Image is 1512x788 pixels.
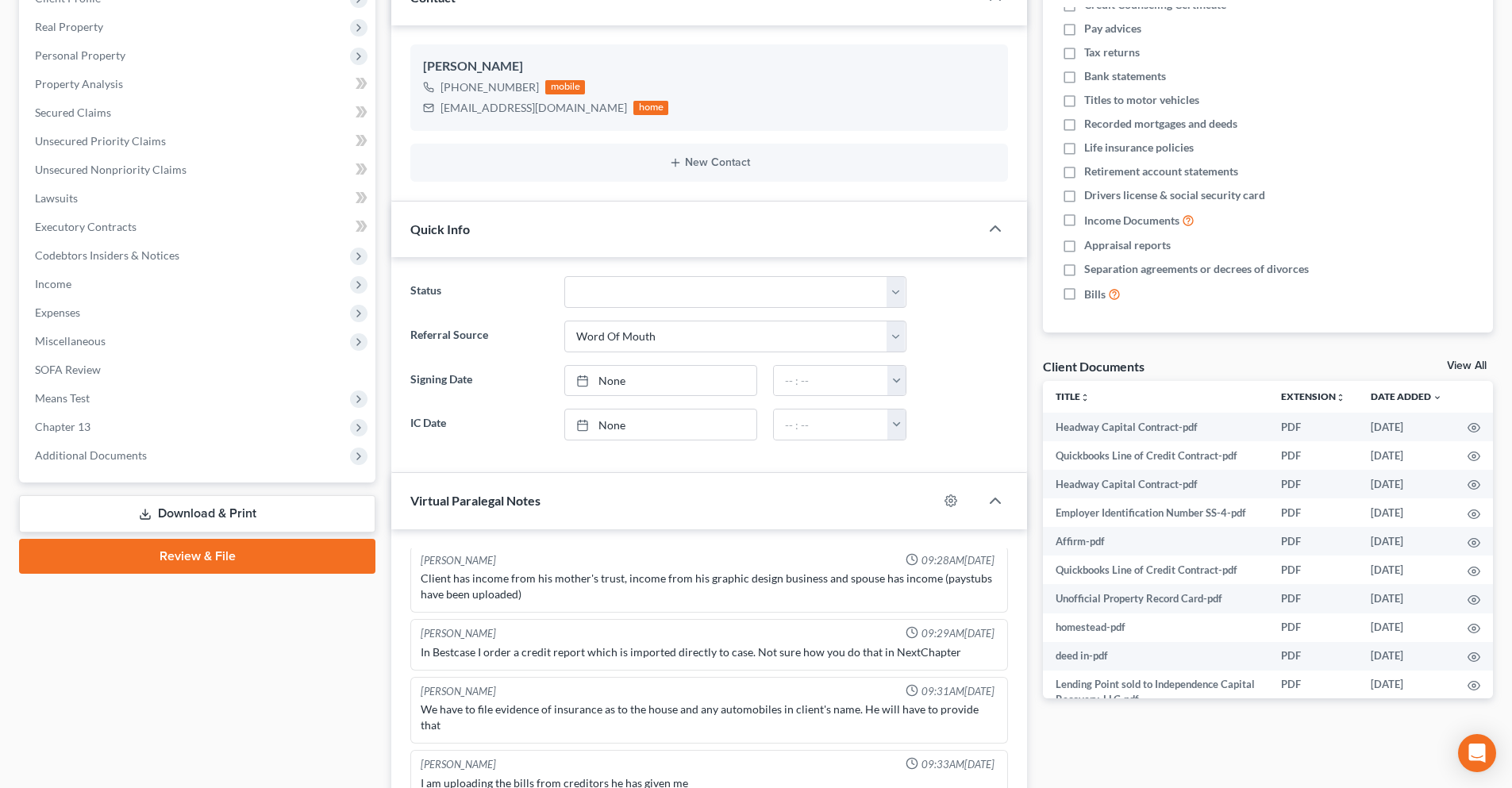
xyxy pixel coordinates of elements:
[410,221,470,236] span: Quick Info
[1358,527,1455,555] td: [DATE]
[35,106,111,119] span: Secured Claims
[1084,261,1309,277] span: Separation agreements or decrees of divorces
[1084,163,1238,179] span: Retirement account statements
[19,495,375,532] a: Download & Print
[1084,213,1179,229] span: Income Documents
[22,184,375,213] a: Lawsuits
[565,366,756,396] a: None
[19,539,375,574] a: Review & File
[421,626,496,641] div: [PERSON_NAME]
[1268,413,1358,441] td: PDF
[421,644,998,660] div: In Bestcase I order a credit report which is imported directly to case. Not sure how you do that ...
[35,420,90,433] span: Chapter 13
[1268,555,1358,584] td: PDF
[1268,613,1358,642] td: PDF
[565,409,756,440] a: None
[1043,358,1145,375] div: Client Documents
[633,101,668,115] div: home
[1358,642,1455,671] td: [DATE]
[35,277,71,290] span: Income
[22,213,375,241] a: Executory Contracts
[1358,470,1455,498] td: [DATE]
[22,70,375,98] a: Property Analysis
[1084,286,1106,302] span: Bills
[1268,470,1358,498] td: PDF
[1358,671,1455,714] td: [DATE]
[1084,44,1140,60] span: Tax returns
[921,626,995,641] span: 09:29AM[DATE]
[421,757,496,772] div: [PERSON_NAME]
[1084,68,1166,84] span: Bank statements
[423,57,995,76] div: [PERSON_NAME]
[1084,140,1194,156] span: Life insurance policies
[1043,671,1268,714] td: Lending Point sold to Independence Capital Recovery, LLC-pdf
[1268,584,1358,613] td: PDF
[545,80,585,94] div: mobile
[1433,393,1442,402] i: expand_more
[35,248,179,262] span: Codebtors Insiders & Notices
[1043,642,1268,671] td: deed in-pdf
[441,100,627,116] div: [EMAIL_ADDRESS][DOMAIN_NAME]
[402,321,556,352] label: Referral Source
[1080,393,1090,402] i: unfold_more
[921,757,995,772] span: 09:33AM[DATE]
[1084,116,1237,132] span: Recorded mortgages and deeds
[410,493,541,508] span: Virtual Paralegal Notes
[1043,555,1268,584] td: Quickbooks Line of Credit Contract-pdf
[1358,613,1455,642] td: [DATE]
[35,363,101,376] span: SOFA Review
[1043,527,1268,555] td: Affirm-pdf
[35,77,123,90] span: Property Analysis
[1043,613,1268,642] td: homestead-pdf
[421,702,998,733] div: We have to file evidence of insurance as to the house and any automobiles in client's name. He wi...
[1043,584,1268,613] td: Unofficial Property Record Card-pdf
[402,365,556,397] label: Signing Date
[774,366,888,396] input: -- : --
[421,571,998,602] div: Client has income from his mother's trust, income from his graphic design business and spouse has...
[1358,584,1455,613] td: [DATE]
[1358,555,1455,584] td: [DATE]
[22,127,375,156] a: Unsecured Priority Claims
[1043,498,1268,527] td: Employer Identification Number SS-4-pdf
[1084,237,1171,253] span: Appraisal reports
[1084,21,1141,37] span: Pay advices
[35,20,103,33] span: Real Property
[35,306,80,319] span: Expenses
[35,134,166,148] span: Unsecured Priority Claims
[402,276,556,308] label: Status
[22,156,375,184] a: Unsecured Nonpriority Claims
[1371,390,1442,402] a: Date Added expand_more
[1268,441,1358,470] td: PDF
[35,191,78,205] span: Lawsuits
[1268,642,1358,671] td: PDF
[35,448,147,462] span: Additional Documents
[1268,498,1358,527] td: PDF
[35,334,106,348] span: Miscellaneous
[35,220,137,233] span: Executory Contracts
[774,409,888,440] input: -- : --
[1268,527,1358,555] td: PDF
[1336,393,1345,402] i: unfold_more
[421,684,496,699] div: [PERSON_NAME]
[1043,413,1268,441] td: Headway Capital Contract-pdf
[1084,187,1265,203] span: Drivers license & social security card
[35,391,90,405] span: Means Test
[421,553,496,568] div: [PERSON_NAME]
[1281,390,1345,402] a: Extensionunfold_more
[441,79,539,95] div: [PHONE_NUMBER]
[402,409,556,440] label: IC Date
[35,163,187,176] span: Unsecured Nonpriority Claims
[1043,470,1268,498] td: Headway Capital Contract-pdf
[921,684,995,699] span: 09:31AM[DATE]
[1268,671,1358,714] td: PDF
[22,356,375,384] a: SOFA Review
[1447,360,1487,371] a: View All
[921,553,995,568] span: 09:28AM[DATE]
[1043,441,1268,470] td: Quickbooks Line of Credit Contract-pdf
[35,48,125,62] span: Personal Property
[1458,734,1496,772] div: Open Intercom Messenger
[1358,498,1455,527] td: [DATE]
[423,156,995,169] button: New Contact
[1358,413,1455,441] td: [DATE]
[1056,390,1090,402] a: Titleunfold_more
